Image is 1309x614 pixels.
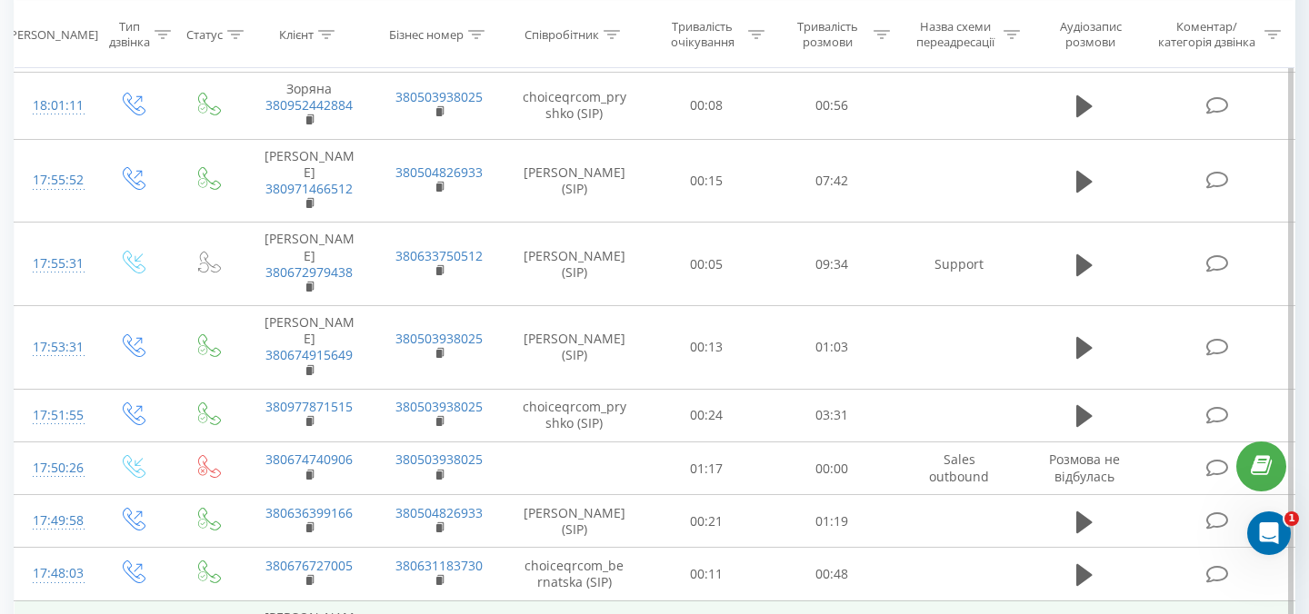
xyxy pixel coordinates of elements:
div: 17:53:31 [33,330,76,365]
div: 17:51:55 [33,398,76,433]
div: Тривалість розмови [785,19,869,50]
a: 380952442884 [265,96,353,114]
div: Назва схеми переадресації [911,19,999,50]
td: [PERSON_NAME] [245,306,375,390]
a: 380503938025 [395,451,483,468]
div: 17:48:03 [33,556,76,591]
td: 00:00 [769,442,894,495]
a: 380977871515 [265,398,353,415]
td: [PERSON_NAME] (SIP) [505,306,645,390]
div: [PERSON_NAME] [6,26,98,42]
div: Клієнт [279,26,314,42]
a: 380503938025 [395,88,483,105]
td: 01:03 [769,306,894,390]
div: Тип дзвінка [109,19,150,50]
td: 09:34 [769,223,894,306]
div: Співробітник [525,26,599,42]
a: 380636399166 [265,504,353,521]
td: choiceqrcom_pryshko (SIP) [505,73,645,140]
td: Зоряна [245,73,375,140]
td: [PERSON_NAME] (SIP) [505,495,645,548]
a: 380971466512 [265,180,353,197]
div: 17:50:26 [33,451,76,486]
td: 00:21 [645,495,770,548]
td: 01:19 [769,495,894,548]
div: Коментар/категорія дзвінка [1154,19,1260,50]
td: 00:56 [769,73,894,140]
td: 00:08 [645,73,770,140]
td: 00:15 [645,139,770,223]
td: 00:48 [769,548,894,600]
div: Бізнес номер [389,26,464,42]
a: 380633750512 [395,247,483,264]
td: 03:31 [769,389,894,441]
td: choiceqrcom_bernatska (SIP) [505,548,645,600]
td: 00:24 [645,389,770,441]
td: 00:11 [645,548,770,600]
a: 380674740906 [265,451,353,468]
td: [PERSON_NAME] [245,139,375,223]
a: 380503938025 [395,398,483,415]
div: 17:55:31 [33,246,76,282]
a: 380674915649 [265,346,353,363]
td: [PERSON_NAME] (SIP) [505,223,645,306]
td: [PERSON_NAME] (SIP) [505,139,645,223]
div: Аудіозапис розмови [1041,19,1140,50]
td: Sales outbound [894,442,1024,495]
td: 01:17 [645,442,770,495]
div: Статус [186,26,223,42]
a: 380676727005 [265,557,353,574]
td: choiceqrcom_pryshko (SIP) [505,389,645,441]
td: [PERSON_NAME] [245,223,375,306]
a: 380631183730 [395,557,483,574]
iframe: Intercom live chat [1247,511,1291,555]
td: 00:13 [645,306,770,390]
td: 00:05 [645,223,770,306]
span: 1 [1284,511,1299,526]
a: 380672979438 [265,263,353,281]
td: 07:42 [769,139,894,223]
div: 17:55:52 [33,163,76,198]
div: 18:01:11 [33,88,76,124]
span: Розмова не відбулась [1049,451,1120,484]
div: 17:49:58 [33,503,76,539]
div: Тривалість очікування [661,19,744,50]
td: Support [894,223,1024,306]
a: 380504826933 [395,504,483,521]
a: 380504826933 [395,163,483,181]
a: 380503938025 [395,330,483,347]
